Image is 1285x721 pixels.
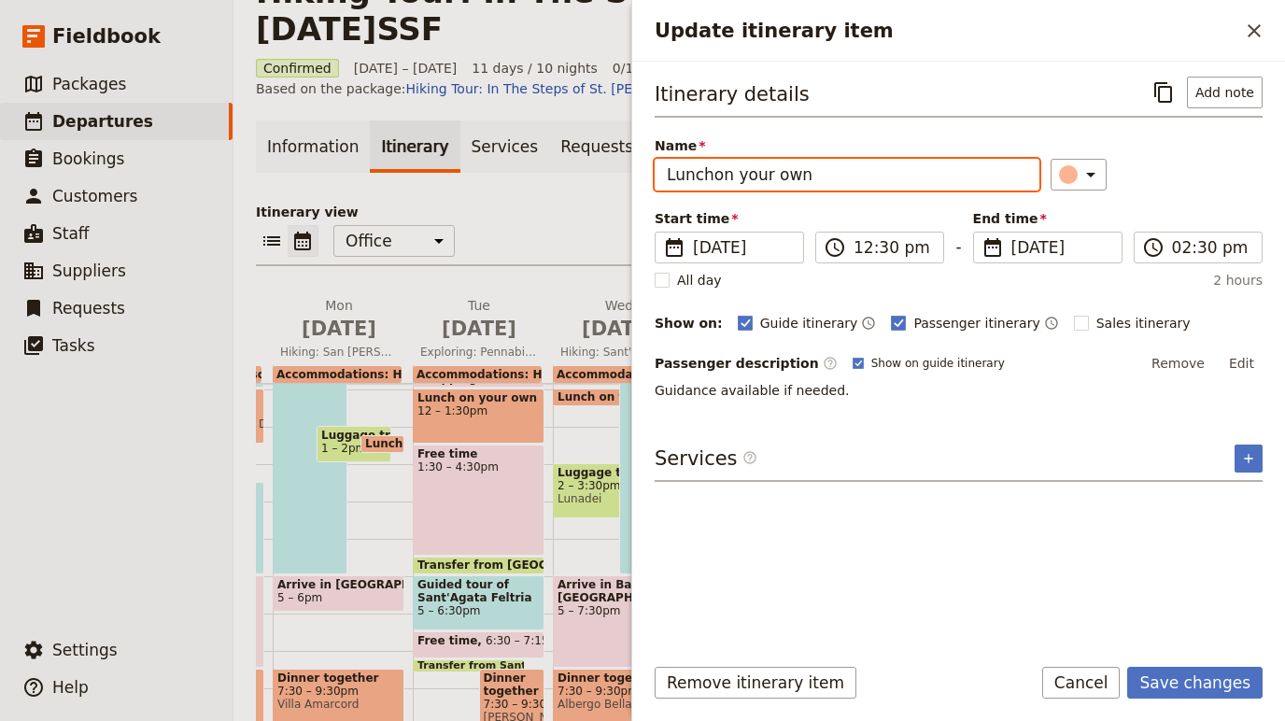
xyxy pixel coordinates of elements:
button: Save changes [1127,667,1263,699]
span: Sales itinerary [1096,314,1191,332]
span: Hiking: Sant'Agata Feltria to Balze di Verghereto [553,345,685,360]
span: Name [655,136,1039,155]
div: Arrive in Balze di [GEOGRAPHIC_DATA]5 – 7:30pm [553,575,685,668]
div: Hiking8am – 5pm [273,239,347,574]
div: Guided tour of Sant'Agata Feltria5 – 6:30pm [413,575,544,630]
span: Show on guide itinerary [871,356,1005,371]
span: Start time [655,209,804,228]
input: ​ [1172,236,1250,259]
div: ​ [1061,163,1102,186]
a: Information [256,120,370,173]
span: Bookings [52,149,124,168]
div: Accommodations: Hotel il [PERSON_NAME] [413,366,542,383]
span: Guided tour of Sant'Agata Feltria [417,578,540,604]
span: Guide itinerary [760,314,858,332]
span: Free time [417,447,540,460]
button: Mon [DATE]Hiking: San [PERSON_NAME] to [GEOGRAPHIC_DATA] [273,296,413,365]
button: Tue [DATE]Exploring: Pennabilli and Sant'Agata Feltria [413,296,553,365]
span: ​ [1142,236,1165,259]
span: ​ [981,236,1004,259]
span: Hiking: San [PERSON_NAME] to [GEOGRAPHIC_DATA] [273,345,405,360]
div: Luggage transfer1 – 2pmLunadei [317,426,391,462]
button: Cancel [1042,667,1121,699]
span: Fieldbook [52,22,161,50]
span: Requests [52,299,125,318]
span: ​ [663,236,685,259]
span: [DATE] – [DATE] [354,59,458,78]
span: Arrive in [GEOGRAPHIC_DATA] [277,578,400,591]
span: Confirmed [256,59,339,78]
span: ​ [823,356,838,371]
span: Luggage transfer [558,466,660,479]
button: Calendar view [288,225,318,257]
button: Remove [1143,349,1213,377]
span: Lunch on the trail (BYO) [558,390,717,403]
span: Transfer from [GEOGRAPHIC_DATA] to Sant'Agata Feltria [417,558,782,572]
span: Based on the package: [256,79,720,98]
button: Remove itinerary item [655,667,856,699]
span: Passenger itinerary [913,314,1039,332]
a: Itinerary [370,120,459,173]
div: Free time6:30 – 7:15pm [413,631,544,658]
input: Name [655,159,1039,191]
span: [DATE] [420,315,538,343]
span: 5 – 6pm [277,591,322,604]
span: 2 hours [1213,271,1263,290]
button: Edit [1221,349,1263,377]
div: Lunch on your own12 – 1:30pm [413,389,544,444]
span: Lunadei [558,492,660,505]
span: 1:30 – 4:30pm [417,460,540,474]
span: 7:30 – 9:30pm [558,685,680,698]
h2: Mon [280,296,398,343]
input: ​ [854,236,932,259]
span: Staff [52,224,90,243]
span: [DATE] [560,315,678,343]
span: Help [52,678,89,697]
div: Lunch on the trail (BYO) [360,435,404,453]
span: Settings [52,641,118,659]
span: End time [973,209,1123,228]
button: List view [256,225,288,257]
h3: Services [655,445,757,473]
button: Add service inclusion [1235,445,1263,473]
h2: Tue [420,296,538,343]
span: Luggage transfer [321,429,387,442]
span: Suppliers [52,262,126,280]
span: [DATE] [1011,236,1110,259]
span: Lunch on the trail (BYO) [365,437,525,450]
span: ​ [742,450,757,465]
span: Departures [52,112,153,131]
div: Hiking8:15am – 5pm [619,248,685,574]
span: Dinner together [558,672,680,685]
span: 6:30 – 7:15pm [486,634,567,656]
div: Transfer from [GEOGRAPHIC_DATA] to Sant'Agata Feltria [413,557,544,574]
span: Customers [52,187,137,205]
div: Lunch on the trail (BYO) [553,389,665,406]
div: Show on: [655,314,723,332]
span: Packages [52,75,126,93]
div: Luggage transfer2 – 3:30pmLunadei [553,463,665,518]
span: Exploring: Pennabilli and Sant'Agata Feltria [413,345,545,360]
span: Tasks [52,336,95,355]
button: Add note [1187,77,1263,108]
span: San [PERSON_NAME] Diffuso [137,417,260,431]
span: - [955,235,961,263]
p: Itinerary view [256,203,1263,221]
span: 5 – 7:30pm [558,604,680,617]
h2: Wed [560,296,678,343]
span: 7:30 – 9:30pm [484,698,541,711]
div: Free time1:30 – 4:30pm [413,445,544,556]
span: ​ [742,450,757,473]
span: 12 – 1:30pm [417,404,540,417]
div: Arrive in [GEOGRAPHIC_DATA]5 – 6pm [273,575,404,612]
span: Lunch on your own [417,391,540,404]
span: Transfer from Sant'Agata Feltria to dinner [417,660,667,672]
label: Passenger description [655,354,838,373]
span: Arrive in Balze di [GEOGRAPHIC_DATA] [558,578,680,604]
span: 1 – 2pm [321,442,366,455]
span: ​ [824,236,846,259]
span: Free time [417,634,486,647]
button: Copy itinerary item [1148,77,1179,108]
span: [DATE] [280,315,398,343]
